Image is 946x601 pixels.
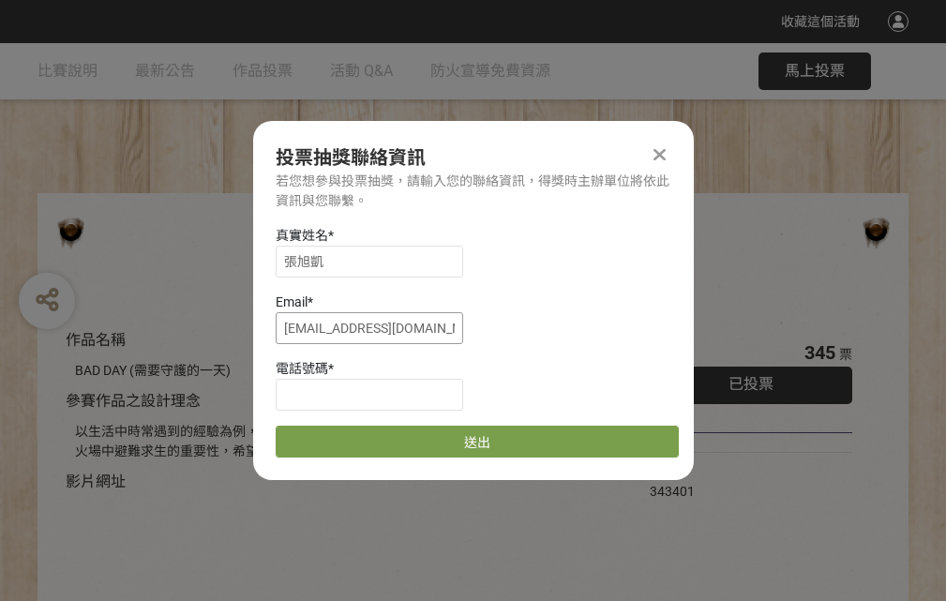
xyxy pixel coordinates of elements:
div: 若您想參與投票抽獎，請輸入您的聯絡資訊，得獎時主辦單位將依此資訊與您聯繫。 [276,172,671,211]
span: 電話號碼 [276,361,328,376]
span: 活動 Q&A [330,62,393,80]
span: 參賽作品之設計理念 [66,392,201,410]
div: BAD DAY (需要守護的一天) [75,361,593,381]
span: 真實姓名 [276,228,328,243]
a: 比賽說明 [38,43,98,99]
span: 已投票 [728,375,773,393]
iframe: Facebook Share [699,462,793,481]
button: 送出 [276,426,679,458]
span: 影片網址 [66,473,126,490]
div: 投票抽獎聯絡資訊 [276,143,671,172]
span: 作品名稱 [66,331,126,349]
span: 最新公告 [135,62,195,80]
a: 防火宣導免費資源 [430,43,550,99]
span: 馬上投票 [785,62,845,80]
button: 馬上投票 [758,53,871,90]
span: 345 [804,341,835,364]
div: 以生活中時常遇到的經驗為例，透過對比的方式宣傳住宅用火災警報器、家庭逃生計畫及火場中避難求生的重要性，希望透過趣味的短影音讓更多人認識到更多的防火觀念。 [75,422,593,461]
span: Email [276,294,308,309]
a: 最新公告 [135,43,195,99]
span: 比賽說明 [38,62,98,80]
a: 活動 Q&A [330,43,393,99]
a: 作品投票 [233,43,293,99]
span: 防火宣導免費資源 [430,62,550,80]
span: 收藏這個活動 [781,14,860,29]
span: 作品投票 [233,62,293,80]
span: 票 [839,347,852,362]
